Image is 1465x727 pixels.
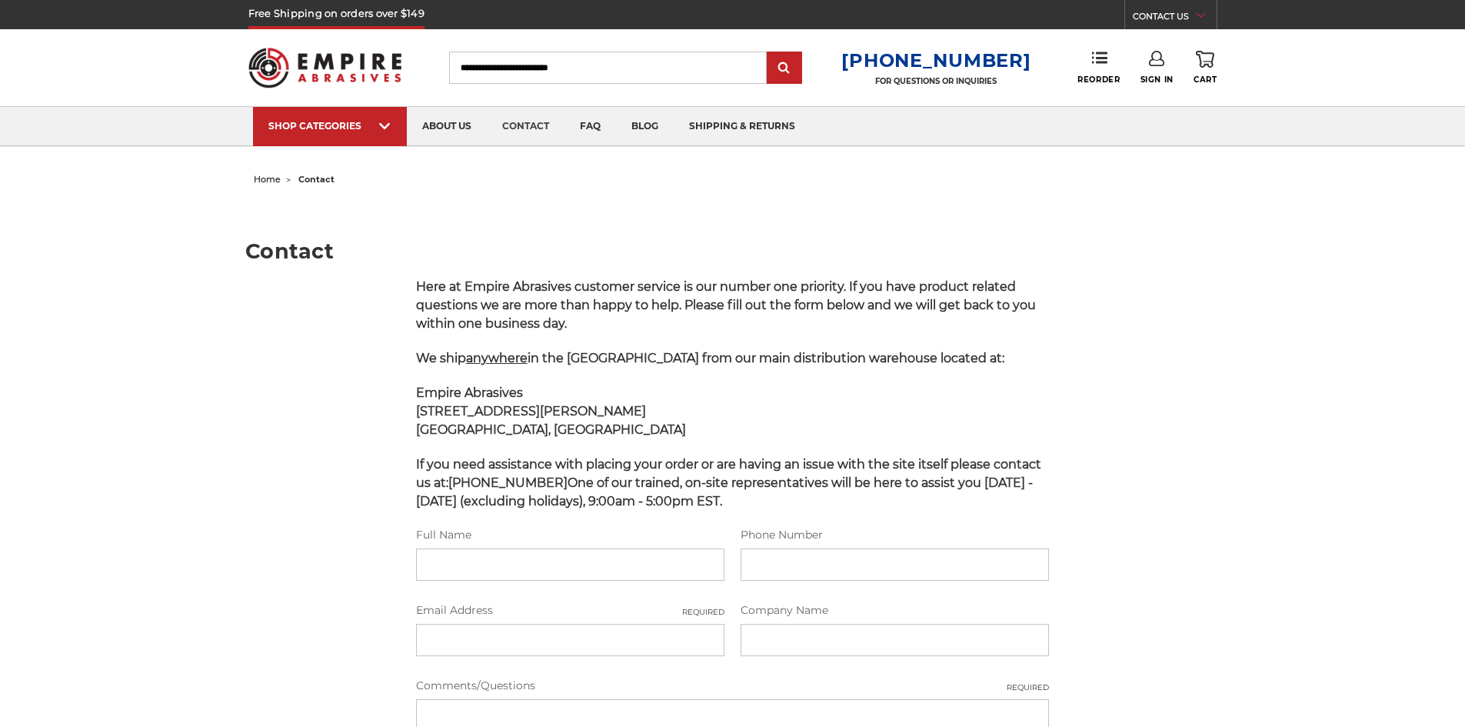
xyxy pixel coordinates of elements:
[416,385,523,400] span: Empire Abrasives
[1133,8,1217,29] a: CONTACT US
[245,241,1220,262] h1: Contact
[1140,75,1174,85] span: Sign In
[416,279,1036,331] span: Here at Empire Abrasives customer service is our number one priority. If you have product related...
[682,606,724,618] small: Required
[416,351,1004,365] span: We ship in the [GEOGRAPHIC_DATA] from our main distribution warehouse located at:
[466,351,528,365] span: anywhere
[1077,51,1120,84] a: Reorder
[1077,75,1120,85] span: Reorder
[298,174,335,185] span: contact
[564,107,616,146] a: faq
[487,107,564,146] a: contact
[741,602,1049,619] label: Company Name
[769,53,800,84] input: Submit
[1194,75,1217,85] span: Cart
[1007,682,1049,693] small: Required
[268,120,391,132] div: SHOP CATEGORIES
[416,457,1041,509] span: If you need assistance with placing your order or are having an issue with the site itself please...
[407,107,487,146] a: about us
[841,49,1030,72] a: [PHONE_NUMBER]
[1194,51,1217,85] a: Cart
[254,174,281,185] a: home
[248,38,402,98] img: Empire Abrasives
[741,527,1049,543] label: Phone Number
[841,76,1030,86] p: FOR QUESTIONS OR INQUIRIES
[448,475,568,490] strong: [PHONE_NUMBER]
[416,527,724,543] label: Full Name
[416,404,686,437] strong: [STREET_ADDRESS][PERSON_NAME] [GEOGRAPHIC_DATA], [GEOGRAPHIC_DATA]
[416,602,724,619] label: Email Address
[416,678,1050,694] label: Comments/Questions
[674,107,811,146] a: shipping & returns
[616,107,674,146] a: blog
